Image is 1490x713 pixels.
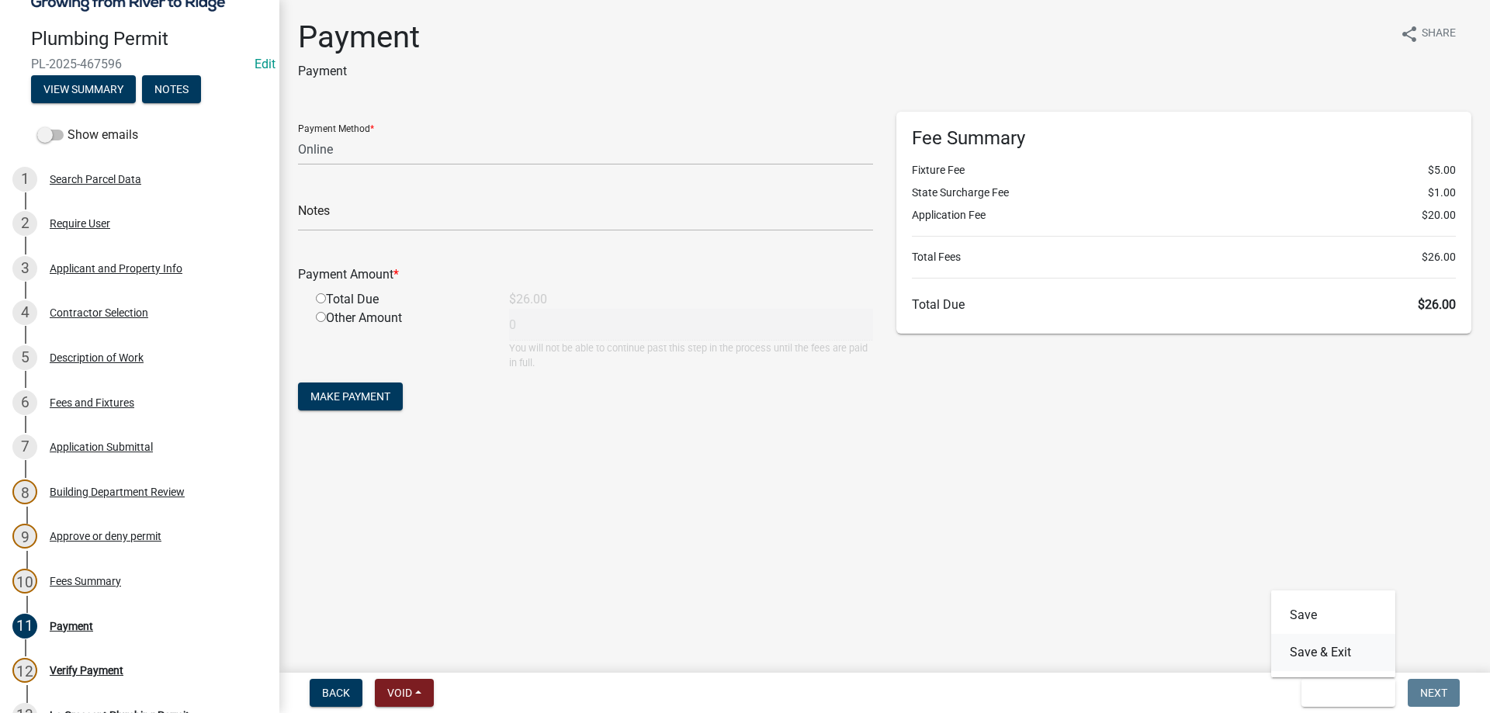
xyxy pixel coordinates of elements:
[50,486,185,497] div: Building Department Review
[1301,679,1395,707] button: Save & Exit
[37,126,138,144] label: Show emails
[298,62,420,81] p: Payment
[50,397,134,408] div: Fees and Fixtures
[1271,597,1395,634] button: Save
[12,479,37,504] div: 8
[12,345,37,370] div: 5
[50,174,141,185] div: Search Parcel Data
[255,57,275,71] wm-modal-confirm: Edit Application Number
[142,75,201,103] button: Notes
[1422,207,1456,223] span: $20.00
[12,524,37,549] div: 9
[912,185,1456,201] li: State Surcharge Fee
[1422,25,1456,43] span: Share
[1314,687,1374,699] span: Save & Exit
[31,57,248,71] span: PL-2025-467596
[1422,249,1456,265] span: $26.00
[1420,687,1447,699] span: Next
[310,679,362,707] button: Back
[1418,297,1456,312] span: $26.00
[12,434,37,459] div: 7
[912,162,1456,178] li: Fixture Fee
[12,569,37,594] div: 10
[1428,162,1456,178] span: $5.00
[50,665,123,676] div: Verify Payment
[12,167,37,192] div: 1
[50,307,148,318] div: Contractor Selection
[304,309,497,370] div: Other Amount
[31,75,136,103] button: View Summary
[12,614,37,639] div: 11
[1388,19,1468,49] button: shareShare
[310,390,390,403] span: Make Payment
[50,263,182,274] div: Applicant and Property Info
[12,658,37,683] div: 12
[50,218,110,229] div: Require User
[50,576,121,587] div: Fees Summary
[1271,590,1395,677] div: Save & Exit
[912,297,1456,312] h6: Total Due
[1400,25,1419,43] i: share
[12,390,37,415] div: 6
[375,679,434,707] button: Void
[12,300,37,325] div: 4
[298,382,403,410] button: Make Payment
[1271,634,1395,671] button: Save & Exit
[298,19,420,56] h1: Payment
[142,84,201,96] wm-modal-confirm: Notes
[387,687,412,699] span: Void
[12,211,37,236] div: 2
[12,256,37,281] div: 3
[1428,185,1456,201] span: $1.00
[304,290,497,309] div: Total Due
[1408,679,1460,707] button: Next
[912,249,1456,265] li: Total Fees
[322,687,350,699] span: Back
[912,127,1456,150] h6: Fee Summary
[255,57,275,71] a: Edit
[286,265,885,284] div: Payment Amount
[50,531,161,542] div: Approve or deny permit
[31,28,267,50] h4: Plumbing Permit
[50,621,93,632] div: Payment
[31,84,136,96] wm-modal-confirm: Summary
[912,207,1456,223] li: Application Fee
[50,441,153,452] div: Application Submittal
[50,352,144,363] div: Description of Work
